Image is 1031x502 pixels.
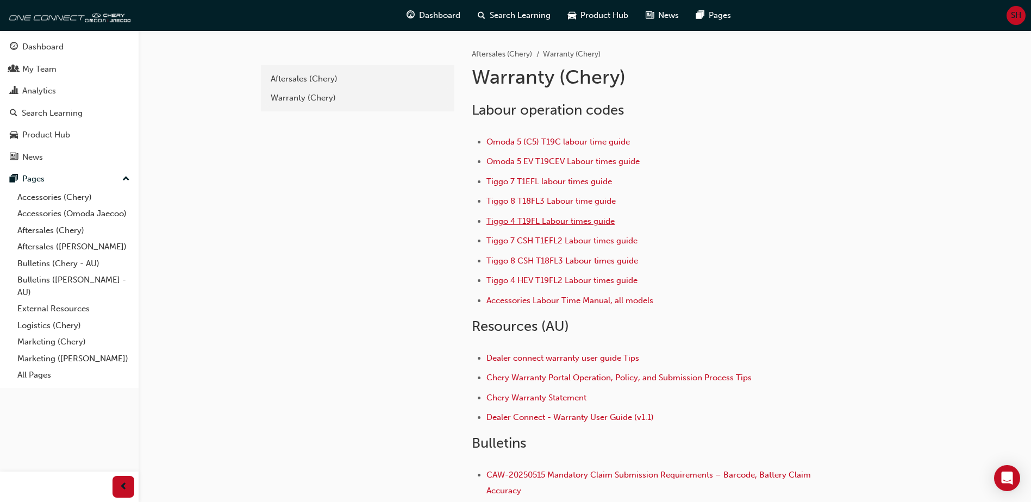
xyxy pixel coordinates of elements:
span: guage-icon [10,42,18,52]
span: search-icon [10,109,17,118]
a: Aftersales (Chery) [472,49,532,59]
span: people-icon [10,65,18,74]
span: prev-icon [120,480,128,494]
a: Aftersales (Chery) [13,222,134,239]
div: Dashboard [22,41,64,53]
span: News [658,9,679,22]
span: guage-icon [407,9,415,22]
a: Tiggo 7 T1EFL labour times guide [486,177,612,186]
a: Marketing ([PERSON_NAME]) [13,350,134,367]
a: External Resources [13,300,134,317]
a: Tiggo 8 T18FL3 Labour time guide [486,196,616,206]
div: Product Hub [22,129,70,141]
a: Omoda 5 EV T19CEV Labour times guide [486,156,640,166]
div: Aftersales (Chery) [271,73,445,85]
a: Product Hub [4,125,134,145]
span: Dashboard [419,9,460,22]
span: car-icon [10,130,18,140]
a: All Pages [13,367,134,384]
a: Analytics [4,81,134,101]
span: car-icon [568,9,576,22]
div: Pages [22,173,45,185]
a: Tiggo 4 HEV T19FL2 Labour times guide [486,275,638,285]
span: search-icon [478,9,485,22]
h1: Warranty (Chery) [472,65,828,89]
a: pages-iconPages [688,4,740,27]
div: Warranty (Chery) [271,92,445,104]
a: Accessories (Chery) [13,189,134,206]
a: News [4,147,134,167]
span: pages-icon [10,174,18,184]
a: Dashboard [4,37,134,57]
a: news-iconNews [637,4,688,27]
a: Aftersales ([PERSON_NAME]) [13,239,134,255]
a: My Team [4,59,134,79]
span: news-icon [646,9,654,22]
span: Labour operation codes [472,102,624,118]
button: Pages [4,169,134,189]
span: news-icon [10,153,18,162]
span: Bulletins [472,435,526,451]
a: Omoda 5 (C5) T19C labour time guide [486,137,630,147]
a: Bulletins ([PERSON_NAME] - AU) [13,272,134,300]
a: Accessories Labour Time Manual, all models [486,296,653,305]
a: Bulletins (Chery - AU) [13,255,134,272]
button: DashboardMy TeamAnalyticsSearch LearningProduct HubNews [4,35,134,169]
div: Search Learning [22,107,83,120]
span: SH [1011,9,1021,22]
span: Pages [709,9,731,22]
div: News [22,151,43,164]
a: Aftersales (Chery) [265,70,450,89]
span: Product Hub [580,9,628,22]
span: pages-icon [696,9,704,22]
div: Open Intercom Messenger [994,465,1020,491]
a: Chery Warranty Portal Operation, Policy, and Submission Process Tips [486,373,752,382]
span: Resources (AU) [472,318,569,335]
a: Warranty (Chery) [265,89,450,108]
a: Dealer Connect - Warranty User Guide (v1.1) [486,412,654,422]
a: Search Learning [4,103,134,123]
div: My Team [22,63,57,76]
a: CAW-20250515 Mandatory Claim Submission Requirements – Barcode, Battery Claim Accuracy [486,470,813,495]
a: Tiggo 4 T19FL Labour times guide [486,216,615,226]
a: Marketing (Chery) [13,334,134,350]
a: car-iconProduct Hub [559,4,637,27]
a: Tiggo 8 CSH T18FL3 Labour times guide [486,256,638,266]
li: Warranty (Chery) [543,48,601,61]
a: Chery Warranty Statement [486,393,586,403]
a: Tiggo 7 CSH T1EFL2 Labour times guide [486,236,638,246]
a: Dealer connect warranty user guide Tips [486,353,639,363]
button: SH [1007,6,1026,25]
a: guage-iconDashboard [398,4,469,27]
img: oneconnect [5,4,130,26]
a: Logistics (Chery) [13,317,134,334]
span: Search Learning [490,9,551,22]
div: Analytics [22,85,56,97]
span: chart-icon [10,86,18,96]
a: Accessories (Omoda Jaecoo) [13,205,134,222]
a: search-iconSearch Learning [469,4,559,27]
span: up-icon [122,172,130,186]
